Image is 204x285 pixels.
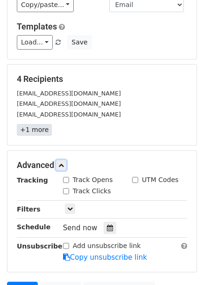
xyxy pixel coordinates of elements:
[63,253,147,262] a: Copy unsubscribe link
[17,90,121,97] small: [EMAIL_ADDRESS][DOMAIN_NAME]
[142,175,178,185] label: UTM Codes
[17,124,52,136] a: +1 more
[17,35,53,50] a: Load...
[73,241,141,251] label: Add unsubscribe link
[17,22,57,31] a: Templates
[17,223,50,231] strong: Schedule
[63,224,98,232] span: Send now
[17,111,121,118] small: [EMAIL_ADDRESS][DOMAIN_NAME]
[17,205,41,213] strong: Filters
[17,74,187,84] h5: 4 Recipients
[157,240,204,285] iframe: Chat Widget
[17,160,187,170] h5: Advanced
[67,35,91,50] button: Save
[73,186,111,196] label: Track Clicks
[17,100,121,107] small: [EMAIL_ADDRESS][DOMAIN_NAME]
[17,176,48,184] strong: Tracking
[73,175,113,185] label: Track Opens
[17,242,63,250] strong: Unsubscribe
